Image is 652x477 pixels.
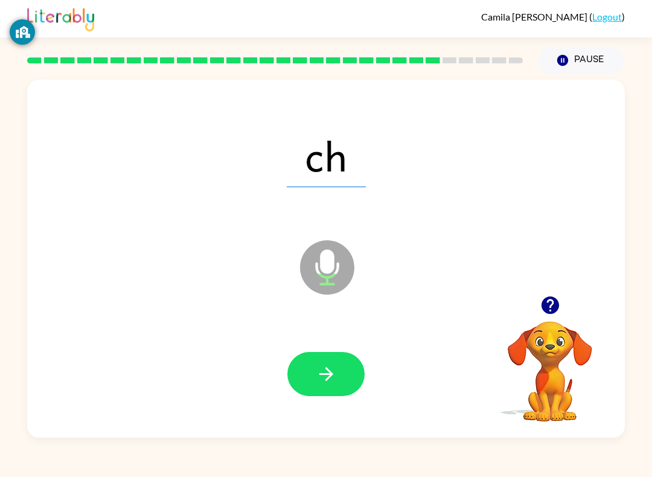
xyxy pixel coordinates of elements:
span: ch [287,124,366,187]
img: Literably [27,5,94,31]
span: Camila [PERSON_NAME] [481,11,589,22]
button: Pause [537,46,625,74]
div: ( ) [481,11,625,22]
button: GoGuardian Privacy Information [10,19,35,45]
a: Logout [592,11,622,22]
video: Your browser must support playing .mp4 files to use Literably. Please try using another browser. [490,303,610,423]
